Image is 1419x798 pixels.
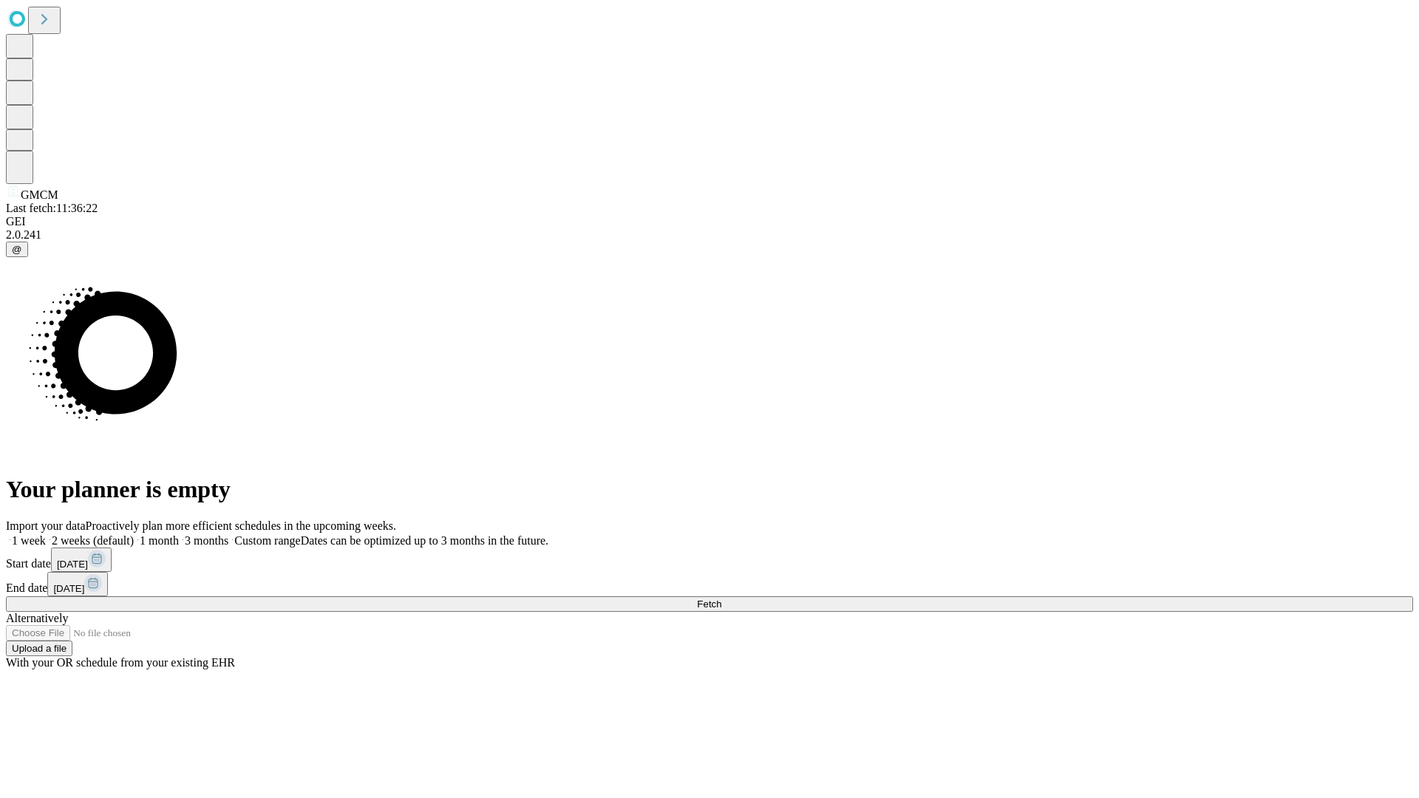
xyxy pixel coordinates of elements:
[86,519,396,532] span: Proactively plan more efficient schedules in the upcoming weeks.
[6,519,86,532] span: Import your data
[6,596,1413,612] button: Fetch
[6,641,72,656] button: Upload a file
[51,548,112,572] button: [DATE]
[6,572,1413,596] div: End date
[234,534,300,547] span: Custom range
[301,534,548,547] span: Dates can be optimized up to 3 months in the future.
[697,598,721,610] span: Fetch
[6,656,235,669] span: With your OR schedule from your existing EHR
[52,534,134,547] span: 2 weeks (default)
[185,534,228,547] span: 3 months
[140,534,179,547] span: 1 month
[47,572,108,596] button: [DATE]
[53,583,84,594] span: [DATE]
[21,188,58,201] span: GMCM
[6,228,1413,242] div: 2.0.241
[6,548,1413,572] div: Start date
[6,476,1413,503] h1: Your planner is empty
[6,612,68,624] span: Alternatively
[57,559,88,570] span: [DATE]
[6,215,1413,228] div: GEI
[6,202,98,214] span: Last fetch: 11:36:22
[12,244,22,255] span: @
[6,242,28,257] button: @
[12,534,46,547] span: 1 week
